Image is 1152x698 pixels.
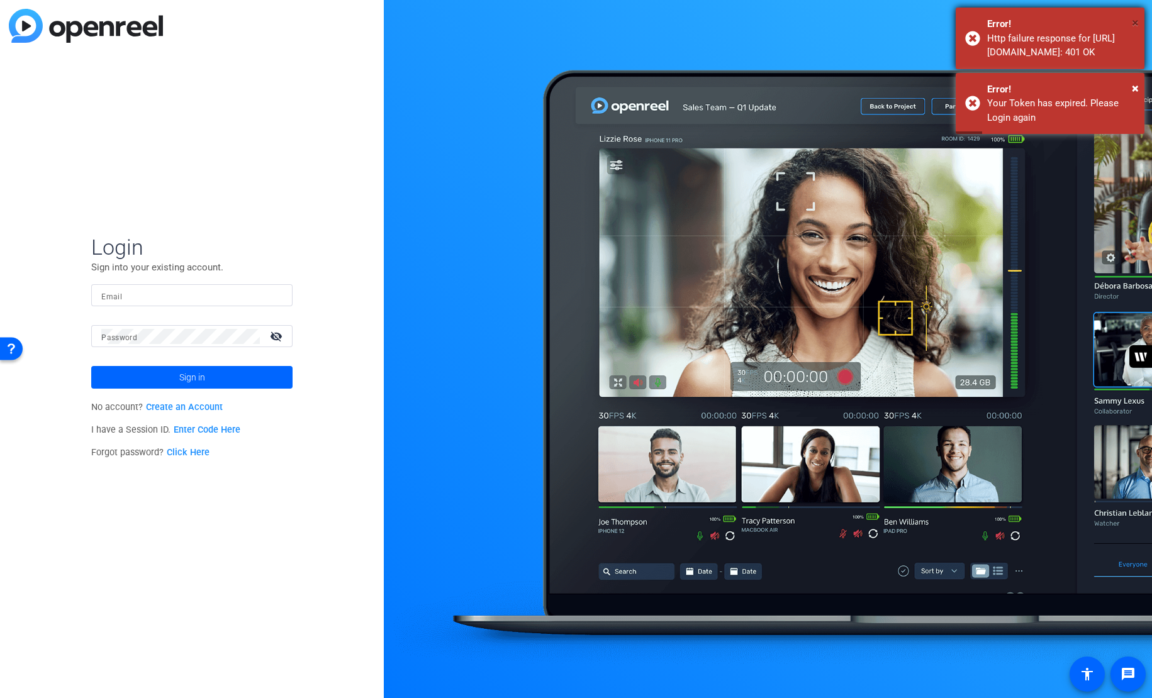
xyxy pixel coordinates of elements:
[987,17,1135,31] div: Error!
[987,82,1135,97] div: Error!
[1132,79,1139,97] button: Close
[1080,667,1095,682] mat-icon: accessibility
[101,288,282,303] input: Enter Email Address
[167,447,210,458] a: Click Here
[1132,15,1139,30] span: ×
[91,447,210,458] span: Forgot password?
[9,9,163,43] img: blue-gradient.svg
[146,402,223,413] a: Create an Account
[987,96,1135,125] div: Your Token has expired. Please Login again
[1132,13,1139,32] button: Close
[91,260,293,274] p: Sign into your existing account.
[101,292,122,301] mat-label: Email
[91,402,223,413] span: No account?
[1132,80,1139,96] span: ×
[101,333,137,342] mat-label: Password
[987,31,1135,60] div: Http failure response for https://capture.openreel.com/api/filters/project: 401 OK
[174,424,240,435] a: Enter Code Here
[262,327,293,345] mat-icon: visibility_off
[91,234,293,260] span: Login
[1121,667,1136,682] mat-icon: message
[179,362,205,393] span: Sign in
[91,424,240,435] span: I have a Session ID.
[91,366,293,389] button: Sign in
